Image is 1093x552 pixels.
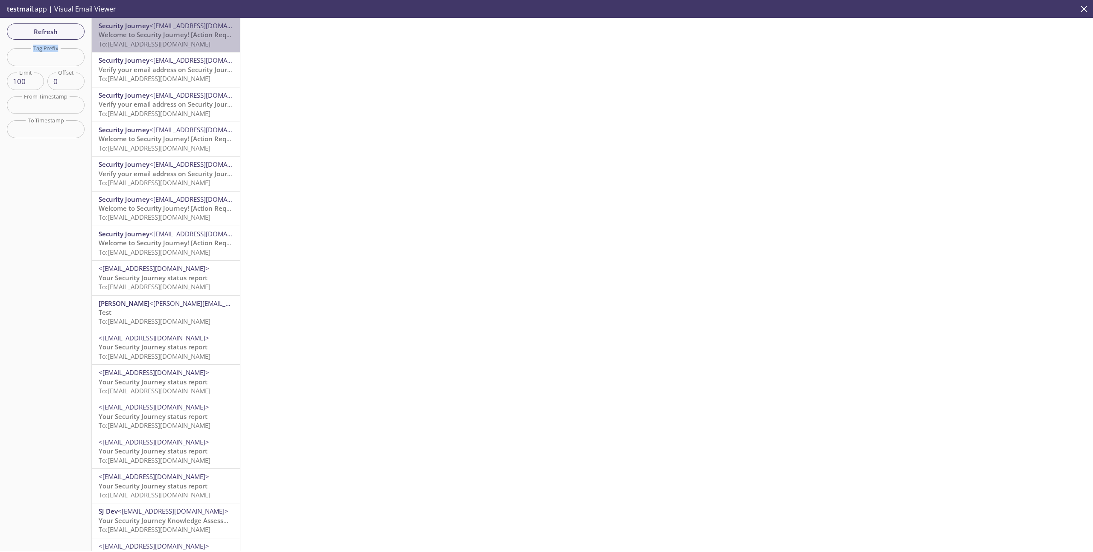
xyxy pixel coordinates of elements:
[99,204,245,212] span: Welcome to Security Journey! [Action Required]
[7,4,33,14] span: testmail
[99,91,149,99] span: Security Journey
[99,482,207,490] span: Your Security Journey status report
[99,438,209,446] span: <[EMAIL_ADDRESS][DOMAIN_NAME]>
[92,18,240,52] div: Security Journey<[EMAIL_ADDRESS][DOMAIN_NAME]>Welcome to Security Journey! [Action Required]To:[E...
[92,503,240,537] div: SJ Dev<[EMAIL_ADDRESS][DOMAIN_NAME]>Your Security Journey Knowledge Assessment is WaitingTo:[EMAI...
[92,434,240,468] div: <[EMAIL_ADDRESS][DOMAIN_NAME]>Your Security Journey status reportTo:[EMAIL_ADDRESS][DOMAIN_NAME]
[99,160,149,169] span: Security Journey
[149,125,260,134] span: <[EMAIL_ADDRESS][DOMAIN_NAME]>
[92,226,240,260] div: Security Journey<[EMAIL_ADDRESS][DOMAIN_NAME]>Welcome to Security Journey! [Action Required]To:[E...
[99,334,209,342] span: <[EMAIL_ADDRESS][DOMAIN_NAME]>
[99,516,272,525] span: Your Security Journey Knowledge Assessment is Waiting
[99,56,149,64] span: Security Journey
[92,52,240,87] div: Security Journey<[EMAIL_ADDRESS][DOMAIN_NAME]>Verify your email address on Security JourneyTo:[EM...
[99,447,207,455] span: Your Security Journey status report
[14,26,78,37] span: Refresh
[99,248,210,256] span: To: [EMAIL_ADDRESS][DOMAIN_NAME]
[92,192,240,226] div: Security Journey<[EMAIL_ADDRESS][DOMAIN_NAME]>Welcome to Security Journey! [Action Required]To:[E...
[92,157,240,191] div: Security Journey<[EMAIL_ADDRESS][DOMAIN_NAME]>Verify your email address on Security JourneyTo:[EM...
[99,343,207,351] span: Your Security Journey status report
[92,87,240,122] div: Security Journey<[EMAIL_ADDRESS][DOMAIN_NAME]>Verify your email address on Security JourneyTo:[EM...
[99,169,239,178] span: Verify your email address on Security Journey
[99,273,207,282] span: Your Security Journey status report
[99,412,207,421] span: Your Security Journey status report
[92,399,240,433] div: <[EMAIL_ADDRESS][DOMAIN_NAME]>Your Security Journey status reportTo:[EMAIL_ADDRESS][DOMAIN_NAME]
[99,21,149,30] span: Security Journey
[92,296,240,330] div: [PERSON_NAME]<[PERSON_NAME][EMAIL_ADDRESS][DOMAIN_NAME]>TestTo:[EMAIL_ADDRESS][DOMAIN_NAME]
[99,403,209,411] span: <[EMAIL_ADDRESS][DOMAIN_NAME]>
[149,160,260,169] span: <[EMAIL_ADDRESS][DOMAIN_NAME]>
[92,330,240,364] div: <[EMAIL_ADDRESS][DOMAIN_NAME]>Your Security Journey status reportTo:[EMAIL_ADDRESS][DOMAIN_NAME]
[99,195,149,203] span: Security Journey
[99,30,245,39] span: Welcome to Security Journey! [Action Required]
[99,352,210,360] span: To: [EMAIL_ADDRESS][DOMAIN_NAME]
[99,386,210,395] span: To: [EMAIL_ADDRESS][DOMAIN_NAME]
[99,125,149,134] span: Security Journey
[99,491,210,499] span: To: [EMAIL_ADDRESS][DOMAIN_NAME]
[92,365,240,399] div: <[EMAIL_ADDRESS][DOMAIN_NAME]>Your Security Journey status reportTo:[EMAIL_ADDRESS][DOMAIN_NAME]
[99,264,209,273] span: <[EMAIL_ADDRESS][DOMAIN_NAME]>
[99,213,210,221] span: To: [EMAIL_ADDRESS][DOMAIN_NAME]
[92,469,240,503] div: <[EMAIL_ADDRESS][DOMAIN_NAME]>Your Security Journey status reportTo:[EMAIL_ADDRESS][DOMAIN_NAME]
[99,134,245,143] span: Welcome to Security Journey! [Action Required]
[99,299,149,308] span: [PERSON_NAME]
[149,195,260,203] span: <[EMAIL_ADDRESS][DOMAIN_NAME]>
[99,456,210,465] span: To: [EMAIL_ADDRESS][DOMAIN_NAME]
[7,23,85,40] button: Refresh
[99,282,210,291] span: To: [EMAIL_ADDRESS][DOMAIN_NAME]
[99,144,210,152] span: To: [EMAIL_ADDRESS][DOMAIN_NAME]
[99,65,239,74] span: Verify your email address on Security Journey
[149,56,260,64] span: <[EMAIL_ADDRESS][DOMAIN_NAME]>
[149,299,309,308] span: <[PERSON_NAME][EMAIL_ADDRESS][DOMAIN_NAME]>
[99,542,209,550] span: <[EMAIL_ADDRESS][DOMAIN_NAME]>
[99,368,209,377] span: <[EMAIL_ADDRESS][DOMAIN_NAME]>
[99,421,210,430] span: To: [EMAIL_ADDRESS][DOMAIN_NAME]
[99,525,210,534] span: To: [EMAIL_ADDRESS][DOMAIN_NAME]
[99,40,210,48] span: To: [EMAIL_ADDRESS][DOMAIN_NAME]
[92,261,240,295] div: <[EMAIL_ADDRESS][DOMAIN_NAME]>Your Security Journey status reportTo:[EMAIL_ADDRESS][DOMAIN_NAME]
[99,308,111,317] span: Test
[149,230,260,238] span: <[EMAIL_ADDRESS][DOMAIN_NAME]>
[99,178,210,187] span: To: [EMAIL_ADDRESS][DOMAIN_NAME]
[99,100,239,108] span: Verify your email address on Security Journey
[99,238,245,247] span: Welcome to Security Journey! [Action Required]
[99,378,207,386] span: Your Security Journey status report
[92,122,240,156] div: Security Journey<[EMAIL_ADDRESS][DOMAIN_NAME]>Welcome to Security Journey! [Action Required]To:[E...
[149,91,260,99] span: <[EMAIL_ADDRESS][DOMAIN_NAME]>
[99,507,118,515] span: SJ Dev
[99,317,210,325] span: To: [EMAIL_ADDRESS][DOMAIN_NAME]
[118,507,228,515] span: <[EMAIL_ADDRESS][DOMAIN_NAME]>
[149,21,260,30] span: <[EMAIL_ADDRESS][DOMAIN_NAME]>
[99,74,210,83] span: To: [EMAIL_ADDRESS][DOMAIN_NAME]
[99,230,149,238] span: Security Journey
[99,109,210,118] span: To: [EMAIL_ADDRESS][DOMAIN_NAME]
[99,472,209,481] span: <[EMAIL_ADDRESS][DOMAIN_NAME]>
